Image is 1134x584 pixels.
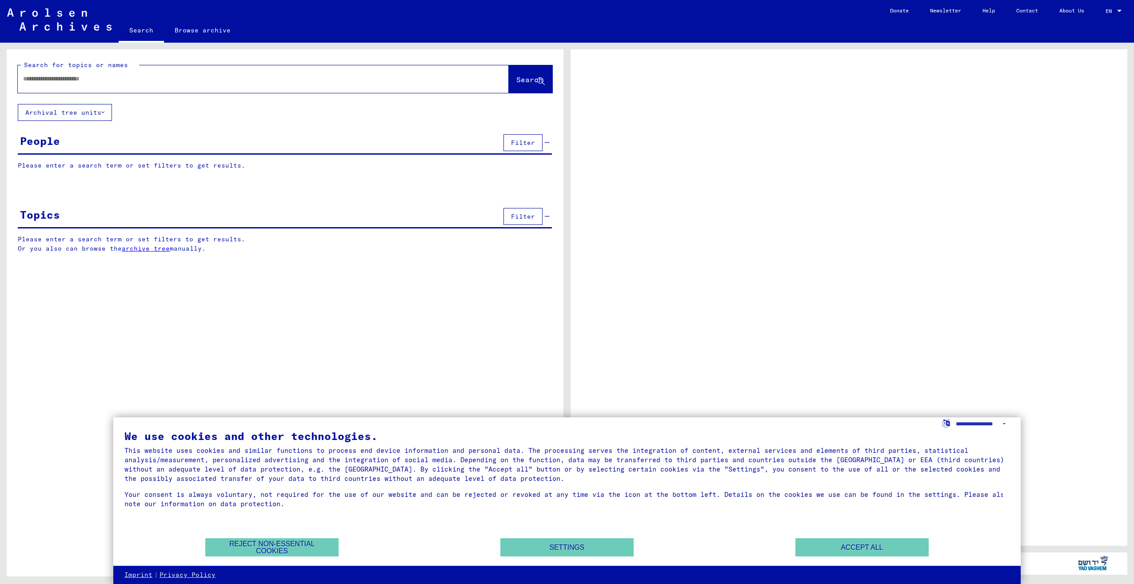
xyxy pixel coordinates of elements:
[500,538,634,556] button: Settings
[511,212,535,220] span: Filter
[24,61,128,69] mat-label: Search for topics or names
[160,571,216,580] a: Privacy Policy
[124,490,1010,508] div: Your consent is always voluntary, not required for the use of our website and can be rejected or ...
[119,20,164,43] a: Search
[124,431,1010,441] div: We use cookies and other technologies.
[20,133,60,149] div: People
[503,208,543,225] button: Filter
[7,8,112,31] img: Arolsen_neg.svg
[124,446,1010,483] div: This website uses cookies and similar functions to process end device information and personal da...
[516,75,543,84] span: Search
[509,65,552,93] button: Search
[1076,552,1110,574] img: yv_logo.png
[122,244,170,252] a: archive tree
[20,207,60,223] div: Topics
[205,538,339,556] button: Reject non-essential cookies
[1106,8,1115,14] span: EN
[164,20,241,41] a: Browse archive
[18,104,112,121] button: Archival tree units
[18,161,552,170] p: Please enter a search term or set filters to get results.
[503,134,543,151] button: Filter
[795,538,929,556] button: Accept all
[124,571,152,580] a: Imprint
[18,235,552,253] p: Please enter a search term or set filters to get results. Or you also can browse the manually.
[511,139,535,147] span: Filter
